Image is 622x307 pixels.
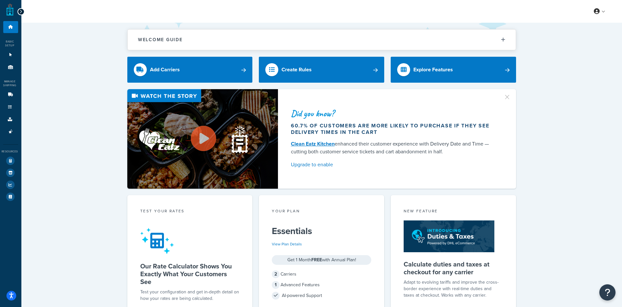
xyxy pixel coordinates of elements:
li: Websites [3,49,18,61]
a: View Plan Details [272,241,302,247]
div: enhanced their customer experience with Delivery Date and Time — cutting both customer service ti... [291,140,496,156]
li: Analytics [3,179,18,191]
div: Test your configuration and get in-depth detail on how your rates are being calculated. [140,289,240,302]
li: Boxes [3,113,18,125]
h5: Calculate duties and taxes at checkout for any carrier [404,260,503,276]
li: Advanced Features [3,126,18,138]
li: Shipping Rules [3,101,18,113]
li: Test Your Rates [3,155,18,167]
div: AI-powered Support [272,291,371,300]
div: Explore Features [413,65,453,74]
h2: Welcome Guide [138,37,183,42]
span: 2 [272,270,280,278]
a: Upgrade to enable [291,160,496,169]
div: Get 1 Month with Annual Plan! [272,255,371,265]
img: Video thumbnail [127,89,278,189]
a: Add Carriers [127,57,253,83]
li: Origins [3,61,18,73]
li: Carriers [3,89,18,101]
a: Explore Features [391,57,516,83]
li: Marketplace [3,167,18,179]
h5: Our Rate Calculator Shows You Exactly What Your Customers See [140,262,240,286]
div: Advanced Features [272,280,371,289]
div: 60.7% of customers are more likely to purchase if they see delivery times in the cart [291,123,496,136]
p: Adapt to evolving tariffs and improve the cross-border experience with real-time duties and taxes... [404,279,503,299]
div: New Feature [404,208,503,216]
li: Dashboard [3,21,18,33]
span: 1 [272,281,280,289]
li: Help Docs [3,191,18,203]
div: Carriers [272,270,371,279]
div: Your Plan [272,208,371,216]
button: Open Resource Center [599,284,616,301]
a: Create Rules [259,57,384,83]
div: Add Carriers [150,65,180,74]
strong: FREE [311,256,322,263]
div: Test your rates [140,208,240,216]
div: Create Rules [282,65,312,74]
button: Welcome Guide [128,30,516,50]
h5: Essentials [272,226,371,236]
a: Clean Eatz Kitchen [291,140,335,148]
div: Did you know? [291,109,496,118]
